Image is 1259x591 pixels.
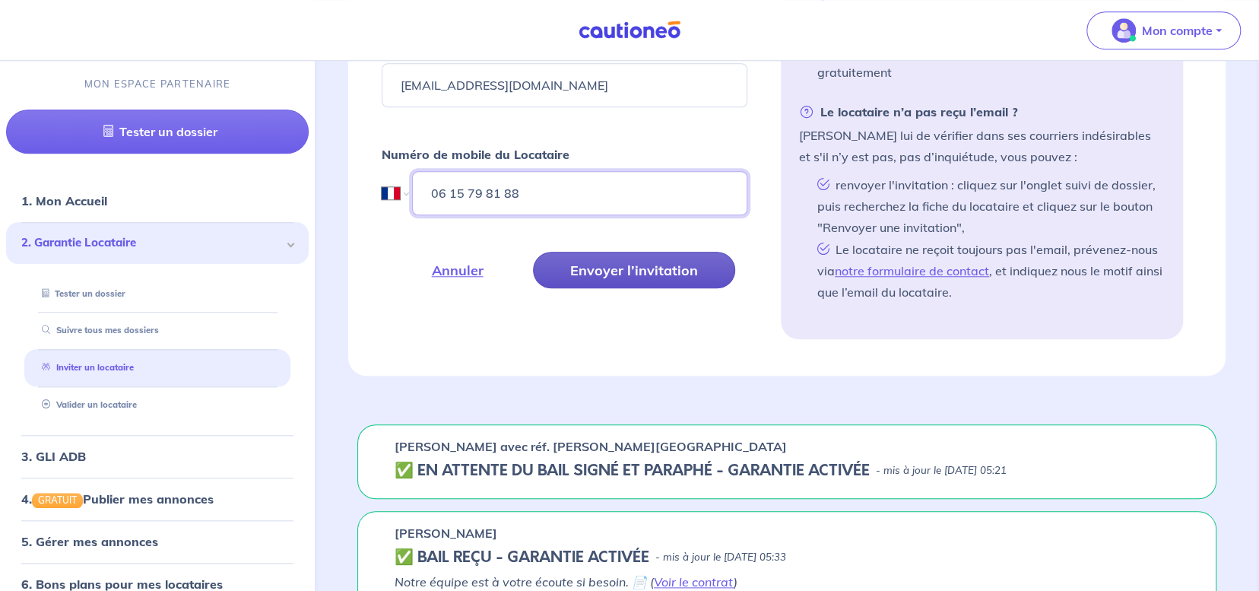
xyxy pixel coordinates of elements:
li: Nous enverrons au locataire son Accord de Garantie gratuitement [811,40,1165,83]
div: Inviter un locataire [24,356,290,381]
a: 5. Gérer mes annonces [21,535,158,550]
a: 1. Mon Accueil [21,194,107,209]
div: 4.GRATUITPublier mes annonces [6,485,309,515]
p: - mis à jour le [DATE] 05:21 [876,463,1007,478]
div: state: CONTRACT-SIGNED, Context: NOT-LESSOR,IS-GL-CAUTION [395,462,1179,480]
input: 06 45 54 34 33 [412,171,747,215]
p: MON ESPACE PARTENAIRE [84,78,231,92]
a: Inviter un locataire [36,363,134,373]
div: Suivre tous mes dossiers [24,319,290,344]
button: illu_account_valid_menu.svgMon compte [1086,11,1241,49]
a: 4.GRATUITPublier mes annonces [21,492,214,507]
div: 1. Mon Accueil [6,186,309,217]
button: Annuler [395,252,521,288]
div: state: CONTRACT-VALIDATED, Context: IN-MANAGEMENT,IS-GL-CAUTION [395,548,1179,567]
div: Tester un dossier [24,281,290,307]
a: Tester un dossier [36,288,125,299]
p: [PERSON_NAME] [395,524,497,542]
p: [PERSON_NAME] avec réf. [PERSON_NAME][GEOGRAPHIC_DATA] [395,437,787,456]
a: 3. GLI ADB [21,450,86,465]
a: Valider un locataire [36,400,137,411]
a: Tester un dossier [6,110,309,154]
li: [PERSON_NAME] lui de vérifier dans ses courriers indésirables et s'il n’y est pas, pas d’inquiétu... [799,101,1165,303]
img: Cautioneo [572,21,687,40]
li: renvoyer l'invitation : cliquez sur l'onglet suivi de dossier, puis recherchez la fiche du locata... [811,173,1165,238]
a: Suivre tous mes dossiers [36,326,159,336]
p: - mis à jour le [DATE] 05:33 [655,550,786,565]
li: Le locataire ne reçoit toujours pas l'email, prévenez-nous via , et indiquez nous le motif ainsi ... [811,238,1165,303]
button: Envoyer l’invitation [533,252,735,288]
div: 5. Gérer mes annonces [6,527,309,558]
a: Voir le contrat [654,574,734,589]
p: Mon compte [1142,21,1213,40]
div: 3. GLI ADB [6,442,309,472]
div: Valider un locataire [24,393,290,418]
span: 2. Garantie Locataire [21,235,282,253]
div: 2. Garantie Locataire [6,223,309,265]
a: notre formulaire de contact [835,263,989,278]
input: Ex : john.doe@gmail.com [382,63,747,107]
em: Notre équipe est à votre écoute si besoin. 📄 ( ) [395,574,737,589]
strong: Le locataire n’a pas reçu l’email ? [799,101,1018,122]
img: illu_account_valid_menu.svg [1112,18,1136,43]
strong: Numéro de mobile du Locataire [382,147,569,162]
h5: ✅ BAIL REÇU - GARANTIE ACTIVÉE [395,548,649,567]
h5: ✅️️️ EN ATTENTE DU BAIL SIGNÉ ET PARAPHÉ - GARANTIE ACTIVÉE [395,462,870,480]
